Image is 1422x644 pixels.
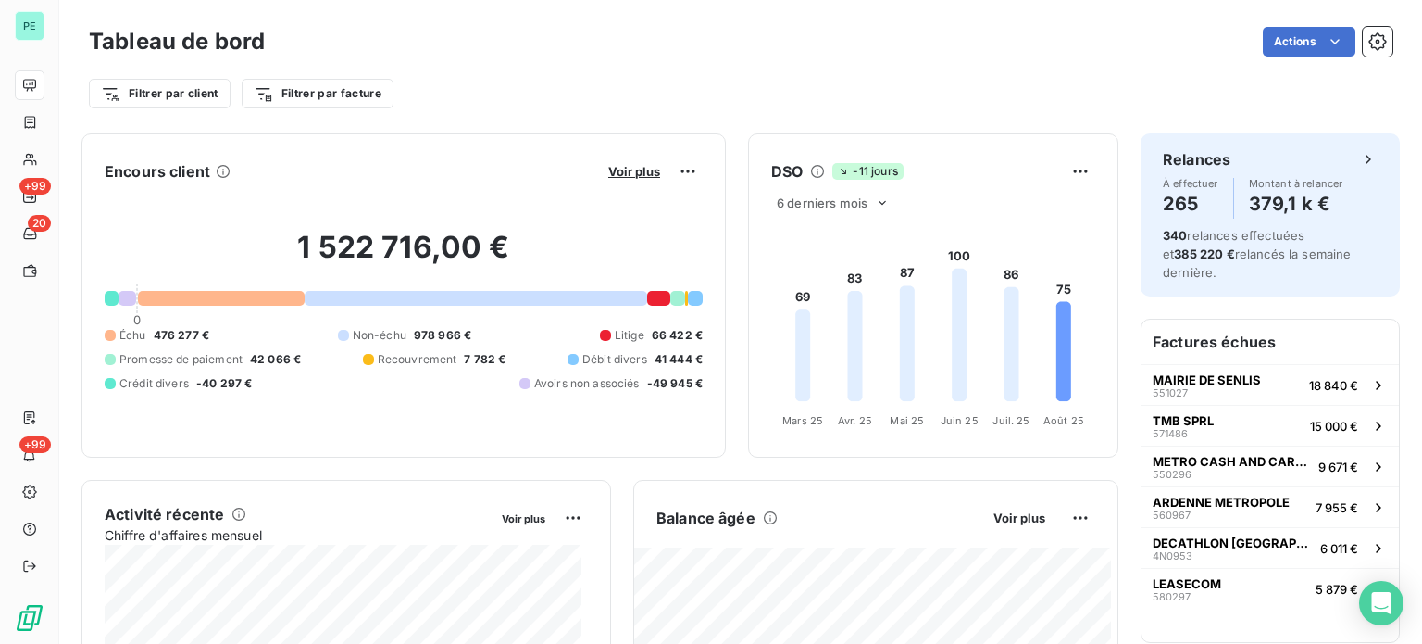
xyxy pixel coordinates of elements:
[1043,414,1084,427] tspan: Août 25
[534,375,640,392] span: Avoirs non associés
[1318,460,1358,474] span: 9 671 €
[1249,178,1343,189] span: Montant à relancer
[28,215,51,232] span: 20
[941,414,979,427] tspan: Juin 25
[615,327,644,344] span: Litige
[1309,378,1358,393] span: 18 840 €
[988,510,1051,526] button: Voir plus
[250,351,301,368] span: 42 066 €
[378,351,457,368] span: Recouvrement
[89,25,265,58] h3: Tableau de bord
[15,11,44,41] div: PE
[1141,568,1399,609] button: LEASECOM5802975 879 €
[1153,387,1188,398] span: 551027
[353,327,406,344] span: Non-échu
[1141,320,1399,364] h6: Factures échues
[1153,373,1261,387] span: MAIRIE DE SENLIS
[1153,495,1290,510] span: ARDENNE METROPOLE
[242,79,393,108] button: Filtrer par facture
[890,414,924,427] tspan: Mai 25
[608,164,660,179] span: Voir plus
[782,414,823,427] tspan: Mars 25
[1141,364,1399,405] button: MAIRIE DE SENLIS55102718 840 €
[1359,581,1403,625] div: Open Intercom Messenger
[656,507,755,529] h6: Balance âgée
[464,351,505,368] span: 7 782 €
[1153,454,1311,469] span: METRO CASH AND CARRY FRANCE
[1153,576,1221,591] span: LEASECOM
[414,327,471,344] span: 978 966 €
[777,196,867,210] span: 6 derniers mois
[119,351,243,368] span: Promesse de paiement
[652,327,703,344] span: 66 422 €
[1153,550,1192,562] span: 4N0953
[993,511,1045,525] span: Voir plus
[1141,527,1399,568] button: DECATHLON [GEOGRAPHIC_DATA]4N09536 011 €
[1153,428,1188,439] span: 571486
[1163,189,1218,219] h4: 265
[19,178,51,195] span: +99
[15,219,44,248] a: 20
[655,351,703,368] span: 41 444 €
[1163,228,1352,280] span: relances effectuées et relancés la semaine dernière.
[1320,541,1358,556] span: 6 011 €
[133,312,141,327] span: 0
[502,512,545,525] span: Voir plus
[105,229,703,284] h2: 1 522 716,00 €
[1153,536,1313,550] span: DECATHLON [GEOGRAPHIC_DATA]
[1141,446,1399,486] button: METRO CASH AND CARRY FRANCE5502969 671 €
[105,525,489,545] span: Chiffre d'affaires mensuel
[15,603,44,633] img: Logo LeanPay
[1163,148,1230,170] h6: Relances
[1153,591,1191,602] span: 580297
[1263,27,1355,57] button: Actions
[832,163,903,180] span: -11 jours
[105,160,210,183] h6: Encours client
[119,327,146,344] span: Échu
[992,414,1029,427] tspan: Juil. 25
[1316,582,1358,597] span: 5 879 €
[196,375,252,392] span: -40 297 €
[771,160,803,183] h6: DSO
[496,510,551,526] button: Voir plus
[1249,189,1343,219] h4: 379,1 k €
[647,375,703,392] span: -49 945 €
[89,79,231,108] button: Filtrer par client
[1141,486,1399,527] button: ARDENNE METROPOLE5609677 955 €
[1141,405,1399,446] button: TMB SPRL57148615 000 €
[1153,510,1191,521] span: 560967
[1153,469,1191,480] span: 550296
[154,327,209,344] span: 476 277 €
[1174,246,1234,261] span: 385 220 €
[19,436,51,453] span: +99
[1163,228,1187,243] span: 340
[1310,419,1358,434] span: 15 000 €
[838,414,872,427] tspan: Avr. 25
[1163,178,1218,189] span: À effectuer
[119,375,189,392] span: Crédit divers
[582,351,647,368] span: Débit divers
[1316,500,1358,515] span: 7 955 €
[105,503,224,525] h6: Activité récente
[1153,413,1214,428] span: TMB SPRL
[15,182,44,211] a: +99
[603,163,666,180] button: Voir plus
